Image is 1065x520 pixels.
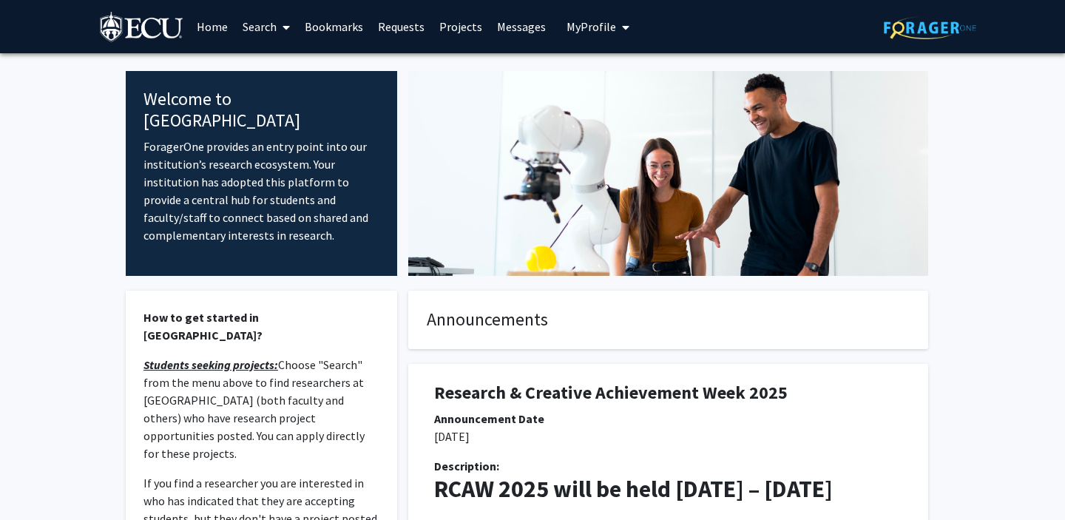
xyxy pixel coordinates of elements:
[100,12,184,45] img: East Carolina University Logo
[434,410,902,428] div: Announcement Date
[884,16,976,39] img: ForagerOne Logo
[432,1,490,53] a: Projects
[434,474,833,504] strong: RCAW 2025 will be held [DATE] – [DATE]
[567,19,616,34] span: My Profile
[143,357,278,372] u: Students seeking projects:
[143,89,379,132] h4: Welcome to [GEOGRAPHIC_DATA]
[297,1,371,53] a: Bookmarks
[11,453,63,509] iframe: Chat
[434,382,902,404] h1: Research & Creative Achievement Week 2025
[189,1,235,53] a: Home
[434,457,902,475] div: Description:
[408,71,928,276] img: Cover Image
[490,1,553,53] a: Messages
[143,356,379,462] p: Choose "Search" from the menu above to find researchers at [GEOGRAPHIC_DATA] (both faculty and ot...
[143,310,263,342] strong: How to get started in [GEOGRAPHIC_DATA]?
[143,138,379,244] p: ForagerOne provides an entry point into our institution’s research ecosystem. Your institution ha...
[434,428,902,445] p: [DATE]
[235,1,297,53] a: Search
[371,1,432,53] a: Requests
[427,309,910,331] h4: Announcements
